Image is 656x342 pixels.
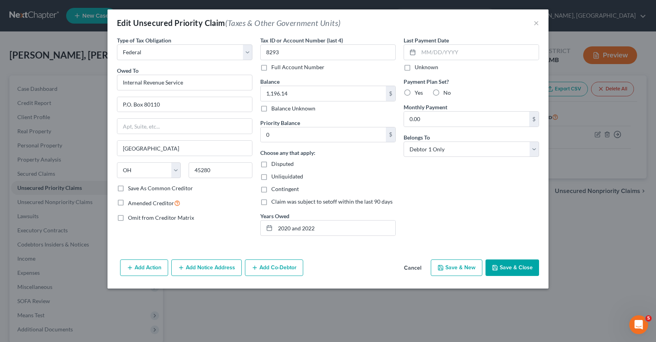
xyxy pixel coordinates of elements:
[415,89,423,96] span: Yes
[404,112,529,127] input: 0.00
[486,259,539,276] button: Save & Close
[171,259,242,276] button: Add Notice Address
[386,86,395,101] div: $
[271,198,393,205] span: Claim was subject to setoff within the last 90 days
[386,127,395,142] div: $
[645,315,652,322] span: 5
[404,134,430,141] span: Belongs To
[117,119,252,134] input: Apt, Suite, etc...
[120,259,168,276] button: Add Action
[245,259,303,276] button: Add Co-Debtor
[534,18,539,28] button: ×
[117,67,139,74] span: Owed To
[529,112,539,127] div: $
[271,160,294,167] span: Disputed
[260,77,280,86] label: Balance
[117,97,252,112] input: Enter address...
[404,103,447,111] label: Monthly Payment
[260,212,289,220] label: Years Owed
[260,119,300,127] label: Priority Balance
[261,86,386,101] input: 0.00
[415,63,438,71] label: Unknown
[261,127,386,142] input: 0.00
[271,63,324,71] label: Full Account Number
[225,18,341,28] span: (Taxes & Other Government Units)
[260,36,343,44] label: Tax ID or Account Number (last 4)
[431,259,482,276] button: Save & New
[398,260,428,276] button: Cancel
[117,75,252,90] input: Search creditor by name...
[128,200,174,206] span: Amended Creditor
[128,184,193,192] label: Save As Common Creditor
[271,173,303,180] span: Unliquidated
[189,162,252,178] input: Enter zip...
[404,36,449,44] label: Last Payment Date
[419,45,539,60] input: MM/DD/YYYY
[275,221,395,235] input: --
[629,315,648,334] iframe: Intercom live chat
[271,186,299,192] span: Contingent
[128,214,194,221] span: Omit from Creditor Matrix
[117,17,341,28] div: Edit Unsecured Priority Claim
[117,141,252,156] input: Enter city...
[443,89,451,96] span: No
[271,105,315,112] label: Balance Unknown
[404,77,539,86] label: Payment Plan Set?
[117,37,171,44] span: Type of Tax Obligation
[260,149,315,157] label: Choose any that apply:
[260,44,396,60] input: XXXX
